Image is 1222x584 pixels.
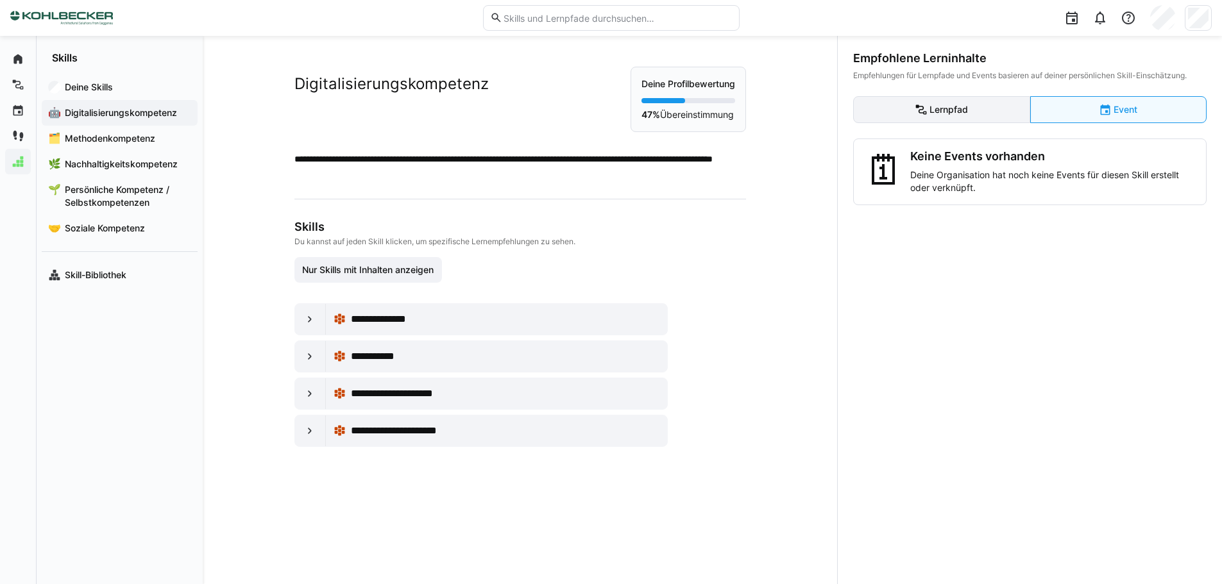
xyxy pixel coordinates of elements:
eds-button-option: Lernpfad [853,96,1030,123]
p: Deine Profilbewertung [641,78,735,90]
span: Methodenkompetenz [63,132,191,145]
div: 🤖 [48,106,61,119]
div: 🤝 [48,221,61,234]
span: Digitalisierungskompetenz [63,106,191,119]
p: Du kannst auf jeden Skill klicken, um spezifische Lernempfehlungen zu sehen. [294,237,743,247]
p: Übereinstimmung [641,108,735,121]
strong: 47% [641,109,660,120]
h3: Keine Events vorhanden [910,149,1196,163]
input: Skills und Lernpfade durchsuchen… [502,12,732,24]
span: Soziale Kompetenz [63,222,191,235]
div: 🗓 [864,149,905,194]
h3: Skills [294,220,743,234]
span: Nur Skills mit Inhalten anzeigen [300,263,436,276]
span: Persönliche Kompetenz / Selbstkompetenzen [63,183,191,209]
div: Empfohlene Lerninhalte [853,51,1207,65]
span: Nachhaltigkeitskompetenz [63,158,191,171]
h2: Digitalisierungskompetenz [294,74,489,94]
div: 🌱 [48,183,61,196]
div: 🌿 [48,157,61,170]
eds-button-option: Event [1030,96,1207,123]
div: Empfehlungen für Lernpfade und Events basieren auf deiner persönlichen Skill-Einschätzung. [853,71,1207,81]
p: Deine Organisation hat noch keine Events für diesen Skill erstellt oder verknüpft. [910,169,1196,194]
div: 🗂️ [48,131,61,144]
button: Nur Skills mit Inhalten anzeigen [294,257,443,283]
